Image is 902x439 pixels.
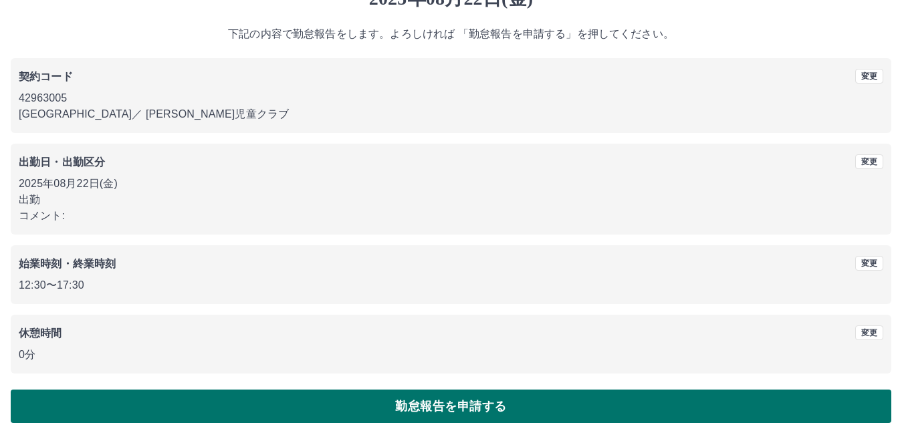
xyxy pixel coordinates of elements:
[855,325,883,340] button: 変更
[11,390,891,423] button: 勤怠報告を申請する
[19,208,883,224] p: コメント:
[11,26,891,42] p: 下記の内容で勤怠報告をします。よろしければ 「勤怠報告を申請する」を押してください。
[19,258,116,269] b: 始業時刻・終業時刻
[19,277,883,293] p: 12:30 〜 17:30
[19,106,883,122] p: [GEOGRAPHIC_DATA] ／ [PERSON_NAME]児童クラブ
[19,156,105,168] b: 出勤日・出勤区分
[19,90,883,106] p: 42963005
[19,347,883,363] p: 0分
[19,327,62,339] b: 休憩時間
[855,69,883,84] button: 変更
[19,192,883,208] p: 出勤
[855,256,883,271] button: 変更
[19,176,883,192] p: 2025年08月22日(金)
[855,154,883,169] button: 変更
[19,71,73,82] b: 契約コード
